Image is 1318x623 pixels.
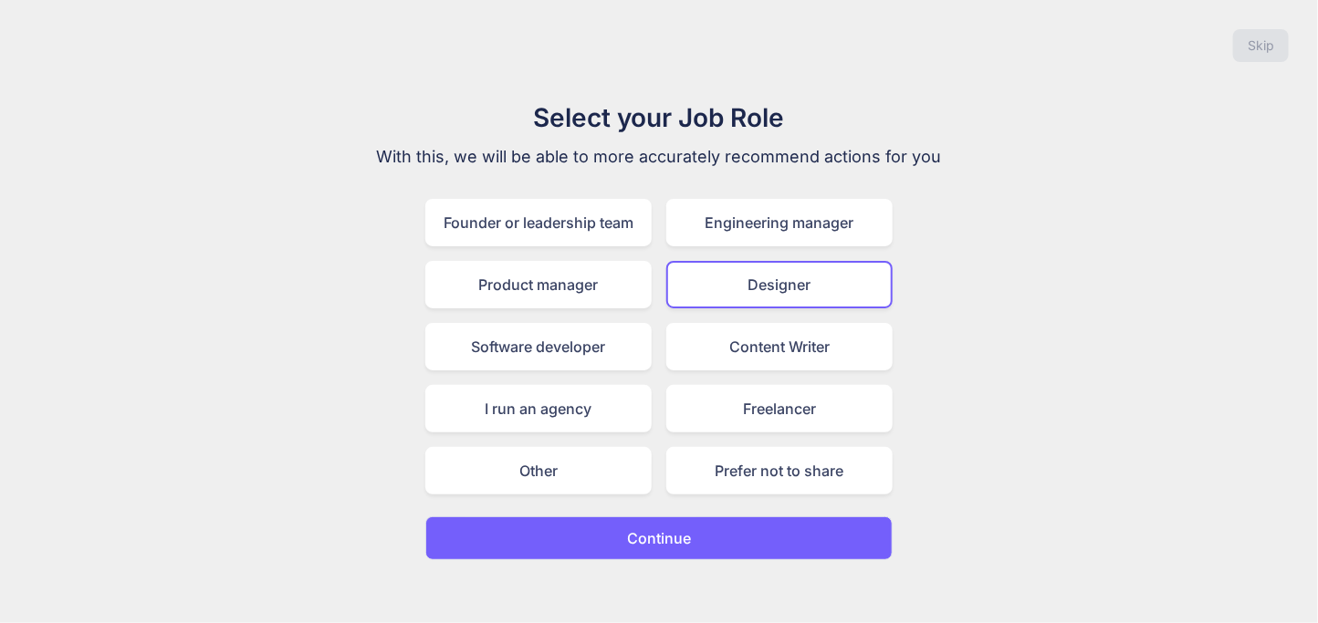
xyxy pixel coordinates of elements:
p: With this, we will be able to more accurately recommend actions for you [352,144,966,170]
div: I run an agency [425,385,652,432]
div: Other [425,447,652,494]
div: Engineering manager [666,199,893,246]
button: Skip [1233,29,1289,62]
div: Product manager [425,261,652,308]
h1: Select your Job Role [352,99,966,137]
div: Content Writer [666,323,893,370]
p: Continue [627,527,691,549]
div: Software developer [425,323,652,370]
div: Founder or leadership team [425,199,652,246]
div: Freelancer [666,385,893,432]
div: Designer [666,261,893,308]
button: Continue [425,516,893,560]
div: Prefer not to share [666,447,893,494]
